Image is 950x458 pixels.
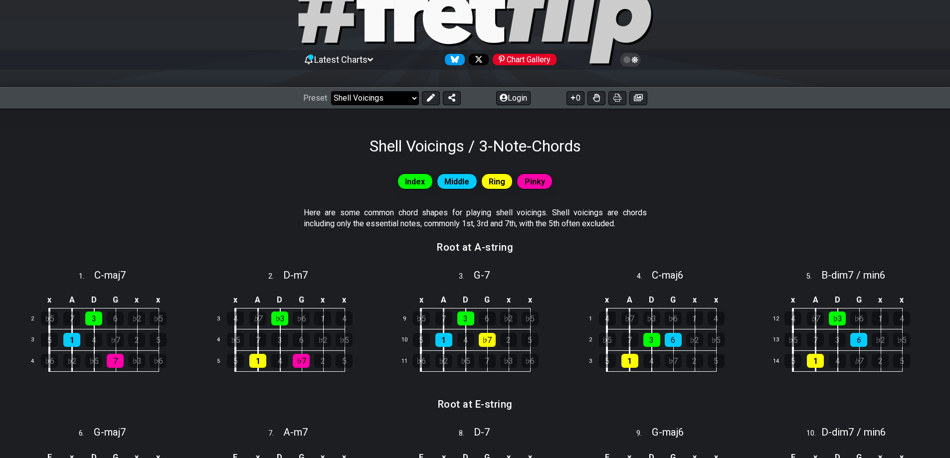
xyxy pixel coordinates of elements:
[224,292,247,308] td: x
[850,354,867,368] div: ♭7
[268,428,283,439] span: 7 .
[211,308,235,329] td: 3
[397,329,421,351] td: 10
[271,333,288,347] div: 3
[599,354,616,368] div: 5
[94,426,126,438] span: G - maj7
[637,271,652,282] span: 4 .
[806,428,821,439] span: 10 .
[413,354,430,368] div: ♭6
[314,333,331,347] div: ♭2
[334,292,355,308] td: x
[636,428,651,439] span: 9 .
[249,311,266,325] div: ♭7
[500,333,517,347] div: 2
[872,354,889,368] div: 2
[893,333,910,347] div: ♭5
[489,54,557,65] a: #fretflip at Pinterest
[465,54,489,65] a: Follow #fretflip at X
[25,350,49,372] td: 4
[708,311,725,325] div: 4
[498,292,519,308] td: x
[303,93,327,103] span: Preset
[643,354,660,368] div: 4
[850,333,867,347] div: 6
[493,54,557,65] div: Chart Gallery
[63,354,80,368] div: ♭2
[891,292,913,308] td: x
[479,311,496,325] div: 6
[784,311,801,325] div: 4
[397,350,421,372] td: 11
[269,292,291,308] td: D
[522,311,539,325] div: ♭5
[686,311,703,325] div: 1
[85,311,102,325] div: 3
[474,269,490,281] span: G - 7
[500,311,517,325] div: ♭2
[247,292,269,308] td: A
[525,174,545,189] span: Pinky
[336,311,353,325] div: 4
[443,91,461,105] button: Share Preset
[848,292,870,308] td: G
[105,292,126,308] td: G
[107,333,124,347] div: ♭7
[249,333,266,347] div: 7
[85,354,102,368] div: ♭5
[107,311,124,325] div: 6
[79,271,94,282] span: 1 .
[500,354,517,368] div: ♭3
[271,311,288,325] div: ♭3
[804,292,827,308] td: A
[705,292,727,308] td: x
[128,333,145,347] div: 2
[457,333,474,347] div: 4
[621,354,638,368] div: 1
[621,333,638,347] div: 7
[708,333,725,347] div: ♭5
[63,311,80,325] div: 7
[583,329,607,351] td: 2
[476,292,498,308] td: G
[268,271,283,282] span: 2 .
[293,311,310,325] div: ♭6
[432,292,455,308] td: A
[128,354,145,368] div: ♭3
[63,333,80,347] div: 1
[652,426,684,438] span: G - maj6
[599,311,616,325] div: 4
[686,333,703,347] div: ♭2
[496,91,531,105] button: Login
[769,329,793,351] td: 13
[769,350,793,372] td: 14
[829,354,846,368] div: 4
[397,308,421,329] td: 9
[522,333,539,347] div: 5
[79,428,94,439] span: 6 .
[821,426,886,438] span: D - dim7 / min6
[807,333,824,347] div: 7
[126,292,148,308] td: x
[413,311,430,325] div: ♭5
[893,354,910,368] div: 5
[821,269,886,281] span: B - dim7 / min6
[784,354,801,368] div: 5
[708,354,725,368] div: 5
[479,354,496,368] div: 7
[599,333,616,347] div: ♭5
[829,333,846,347] div: 3
[435,311,452,325] div: 7
[489,174,505,189] span: Ring
[435,354,452,368] div: ♭2
[519,292,541,308] td: x
[441,54,465,65] a: Follow #fretflip at Bluesky
[41,354,58,368] div: ♭6
[587,91,605,105] button: Toggle Dexterity for all fretkits
[227,333,244,347] div: ♭5
[25,329,49,351] td: 3
[128,311,145,325] div: ♭2
[249,354,266,368] div: 1
[41,333,58,347] div: 5
[662,292,684,308] td: G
